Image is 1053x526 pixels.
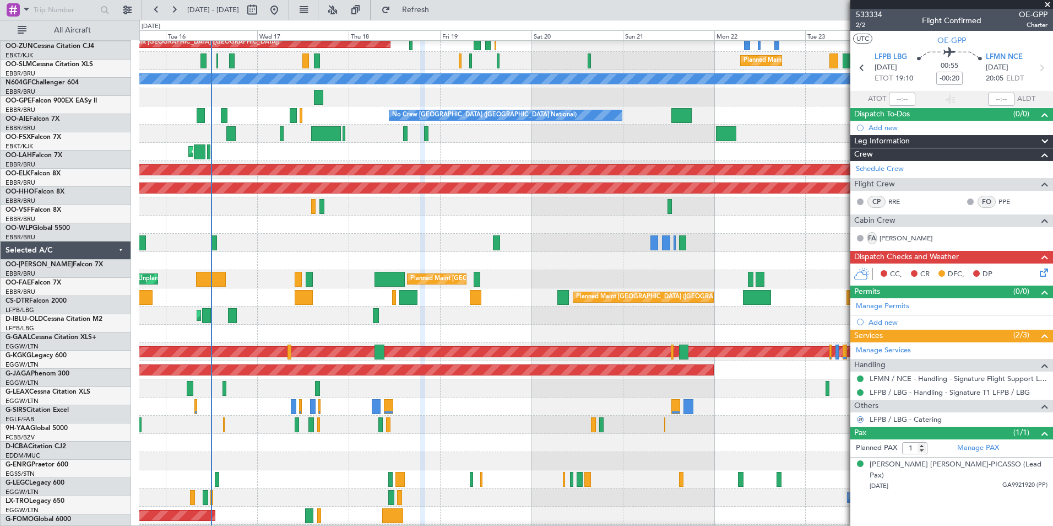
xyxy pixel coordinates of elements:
span: Permits [854,286,880,298]
span: OO-LAH [6,152,32,159]
a: G-GAALCessna Citation XLS+ [6,334,96,341]
a: EGLF/FAB [6,415,34,423]
span: OO-GPE [6,98,31,104]
div: Wed 17 [257,30,349,40]
div: Tue 23 [805,30,897,40]
span: OE-GPP [937,35,966,46]
a: EBBR/BRU [6,215,35,223]
span: ATOT [868,94,886,105]
div: Flight Confirmed [922,15,981,26]
span: Handling [854,359,886,372]
div: Sun 21 [623,30,714,40]
a: EBBR/BRU [6,124,35,132]
span: ALDT [1017,94,1035,105]
input: --:-- [889,93,915,106]
a: Schedule Crew [856,164,904,175]
div: Planned Maint [GEOGRAPHIC_DATA] ([GEOGRAPHIC_DATA] National) [410,271,610,287]
span: G-LEAX [6,389,29,395]
span: OO-HHO [6,189,34,195]
a: OO-LAHFalcon 7X [6,152,62,159]
span: Flight Crew [854,178,895,191]
span: (1/1) [1013,427,1029,438]
span: LFPB LBG [875,52,907,63]
span: Pax [854,427,866,439]
span: 19:10 [895,73,913,84]
a: EGGW/LTN [6,361,39,369]
div: [PERSON_NAME] [PERSON_NAME]-PICASSO (Lead Pax) [870,459,1047,481]
span: CR [920,269,930,280]
div: Planned Maint Kortrijk-[GEOGRAPHIC_DATA] [743,52,872,69]
a: EBKT/KJK [6,142,33,151]
div: No Crew [GEOGRAPHIC_DATA] ([GEOGRAPHIC_DATA] National) [392,107,577,124]
a: OO-GPEFalcon 900EX EASy II [6,98,97,104]
span: Leg Information [854,135,910,148]
a: LX-TROLegacy 650 [6,498,64,504]
div: Sat 20 [531,30,623,40]
span: CS-DTR [6,298,29,304]
a: EBBR/BRU [6,106,35,114]
span: [DATE] [986,62,1008,73]
a: G-KGKGLegacy 600 [6,352,67,359]
span: Dispatch Checks and Weather [854,251,959,264]
a: [PERSON_NAME] [880,233,932,243]
div: [DATE] [142,22,160,31]
div: Planned Maint Sofia [200,307,256,324]
a: EBBR/BRU [6,233,35,241]
span: Crew [854,148,873,161]
a: EBBR/BRU [6,197,35,205]
a: OO-ZUNCessna Citation CJ4 [6,43,94,50]
span: 2/2 [856,20,882,30]
span: GA9921920 (PP) [1002,481,1047,490]
a: LFPB/LBG [6,324,34,332]
span: ELDT [1006,73,1024,84]
span: G-SIRS [6,407,26,414]
a: OO-ELKFalcon 8X [6,170,61,177]
span: (0/0) [1013,286,1029,297]
span: D-IBLU-OLD [6,316,43,323]
div: Thu 18 [349,30,440,40]
span: DP [983,269,992,280]
span: CC, [890,269,902,280]
span: OO-SLM [6,61,32,68]
span: OE-GPP [1019,9,1047,20]
span: ETOT [875,73,893,84]
a: OO-FSXFalcon 7X [6,134,61,141]
span: OO-ELK [6,170,30,177]
div: Mon 22 [714,30,806,40]
a: EBKT/KJK [6,51,33,60]
a: Manage Permits [856,301,909,312]
a: N604GFChallenger 604 [6,79,79,86]
div: Add new [869,123,1047,132]
a: PPE [998,197,1023,207]
a: EBBR/BRU [6,160,35,169]
span: G-LEGC [6,480,29,486]
a: OO-AIEFalcon 7X [6,116,59,122]
button: Refresh [376,1,442,19]
span: DFC, [948,269,964,280]
span: LX-TRO [6,498,29,504]
span: [DATE] - [DATE] [187,5,239,15]
a: Manage PAX [957,443,999,454]
div: Planned Maint [GEOGRAPHIC_DATA] ([GEOGRAPHIC_DATA]) [106,34,279,51]
a: EBBR/BRU [6,179,35,187]
span: G-ENRG [6,461,31,468]
a: G-SIRSCitation Excel [6,407,69,414]
a: OO-VSFFalcon 8X [6,207,61,213]
a: EGGW/LTN [6,379,39,387]
div: CP [867,196,886,208]
span: OO-WLP [6,225,32,232]
a: OO-SLMCessna Citation XLS [6,61,93,68]
span: Others [854,400,878,412]
span: G-FOMO [6,516,34,523]
span: OO-FSX [6,134,31,141]
div: Planned Maint [GEOGRAPHIC_DATA] ([GEOGRAPHIC_DATA] National) [576,289,775,305]
button: All Aircraft [12,22,120,39]
span: D-ICBA [6,443,28,450]
a: EBBR/BRU [6,69,35,78]
span: OO-[PERSON_NAME] [6,261,73,268]
a: LFMN / NCE - Handling - Signature Flight Support LFMN / NCE [870,374,1047,383]
span: G-KGKG [6,352,31,359]
a: G-JAGAPhenom 300 [6,371,69,377]
a: EGSS/STN [6,470,35,478]
a: EBBR/BRU [6,288,35,296]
